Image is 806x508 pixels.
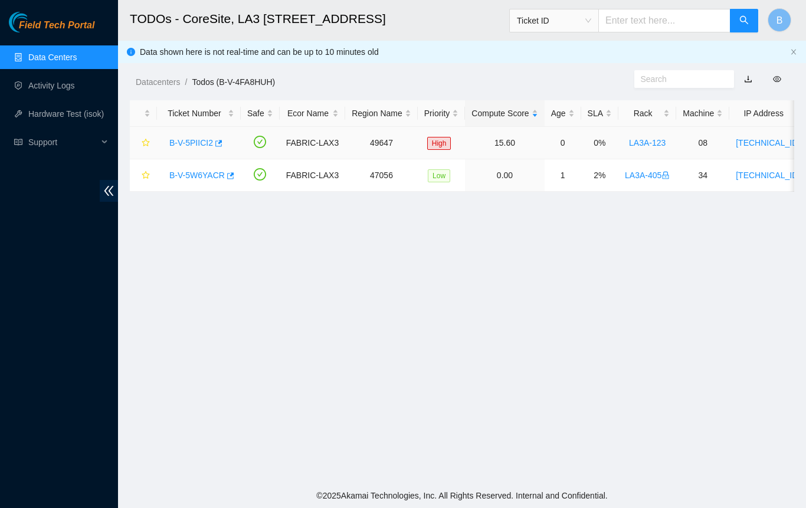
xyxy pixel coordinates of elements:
[100,180,118,202] span: double-left
[254,168,266,181] span: check-circle
[641,73,719,86] input: Search
[185,77,187,87] span: /
[739,15,749,27] span: search
[192,77,275,87] a: Todos (B-V-4FA8HUH)
[736,171,800,180] a: [TECHNICAL_ID]
[142,171,150,181] span: star
[625,171,670,180] a: LA3A-405lock
[465,159,544,192] td: 0.00
[790,48,797,55] span: close
[136,133,150,152] button: star
[676,127,729,159] td: 08
[169,171,225,180] a: B-V-5W6YACR
[736,138,800,148] a: [TECHNICAL_ID]
[465,127,544,159] td: 15.60
[790,48,797,56] button: close
[28,53,77,62] a: Data Centers
[345,127,418,159] td: 49647
[768,8,791,32] button: B
[581,127,618,159] td: 0%
[776,13,783,28] span: B
[545,127,581,159] td: 0
[14,138,22,146] span: read
[773,75,781,83] span: eye
[28,130,98,154] span: Support
[254,136,266,148] span: check-circle
[676,159,729,192] td: 34
[744,74,752,84] a: download
[517,12,591,30] span: Ticket ID
[136,77,180,87] a: Datacenters
[629,138,666,148] a: LA3A-123
[581,159,618,192] td: 2%
[428,169,450,182] span: Low
[735,70,761,89] button: download
[136,166,150,185] button: star
[427,137,451,150] span: High
[545,159,581,192] td: 1
[169,138,213,148] a: B-V-5PIICI2
[345,159,418,192] td: 47056
[598,9,730,32] input: Enter text here...
[142,139,150,148] span: star
[19,20,94,31] span: Field Tech Portal
[9,21,94,37] a: Akamai TechnologiesField Tech Portal
[280,127,345,159] td: FABRIC-LAX3
[730,9,758,32] button: search
[28,109,104,119] a: Hardware Test (isok)
[118,483,806,508] footer: © 2025 Akamai Technologies, Inc. All Rights Reserved. Internal and Confidential.
[9,12,60,32] img: Akamai Technologies
[28,81,75,90] a: Activity Logs
[280,159,345,192] td: FABRIC-LAX3
[661,171,670,179] span: lock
